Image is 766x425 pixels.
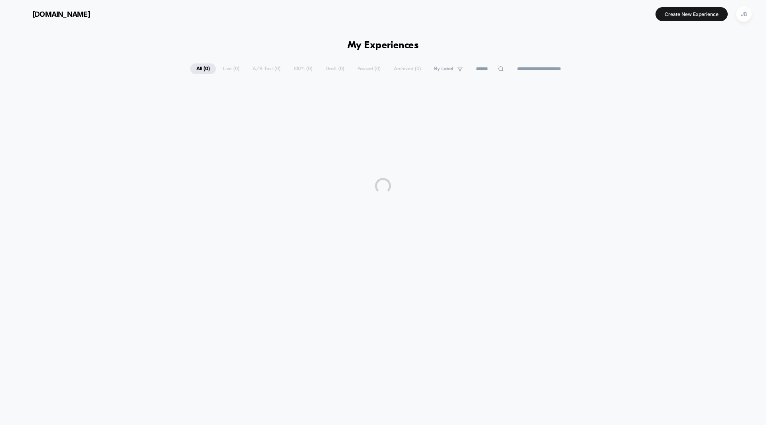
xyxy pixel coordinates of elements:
h1: My Experiences [347,40,419,51]
div: JB [736,6,752,22]
span: [DOMAIN_NAME] [32,10,90,18]
span: All ( 0 ) [190,63,216,74]
button: JB [734,6,754,22]
span: By Label [434,66,453,72]
button: Create New Experience [655,7,728,21]
button: [DOMAIN_NAME] [12,8,93,20]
